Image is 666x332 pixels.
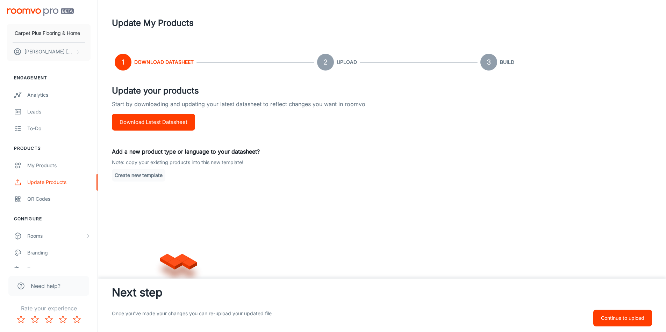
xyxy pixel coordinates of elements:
text: 2 [323,58,328,66]
div: Branding [27,249,91,257]
p: Rate your experience [6,304,92,312]
div: QR Codes [27,195,91,203]
div: Analytics [27,91,91,99]
p: Carpet Plus Flooring & Home [15,29,80,37]
button: Continue to upload [593,310,652,326]
button: Rate 5 star [70,312,84,326]
button: Rate 1 star [14,312,28,326]
p: Continue to upload [601,314,644,322]
span: Need help? [31,282,60,290]
div: Rooms [27,232,85,240]
div: Update Products [27,178,91,186]
img: Roomvo PRO Beta [7,8,74,16]
div: My Products [27,162,91,169]
h3: Next step [112,284,652,301]
button: Rate 3 star [42,312,56,326]
h1: Update My Products [112,17,194,29]
button: Rate 4 star [56,312,70,326]
h6: Download Datasheet [134,58,194,66]
h4: Update your products [112,84,652,97]
button: Create new template [112,169,165,182]
text: 1 [122,58,124,66]
div: Texts [27,266,91,273]
p: Once you've made your changes you can re-upload your updated file [112,310,463,326]
button: Rate 2 star [28,312,42,326]
p: Note: copy your existing products into this new template! [112,158,652,166]
button: [PERSON_NAME] [PERSON_NAME] [7,43,91,61]
div: To-do [27,125,91,132]
button: Carpet Plus Flooring & Home [7,24,91,42]
h6: Upload [337,58,357,66]
div: Leads [27,108,91,116]
p: Start by downloading and updating your latest datasheet to reflect changes you want in roomvo [112,100,652,114]
button: Download Latest Datasheet [112,114,195,131]
p: [PERSON_NAME] [PERSON_NAME] [24,48,74,56]
p: Add a new product type or language to your datasheet? [112,147,652,156]
text: 3 [487,58,491,66]
h6: Build [500,58,514,66]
